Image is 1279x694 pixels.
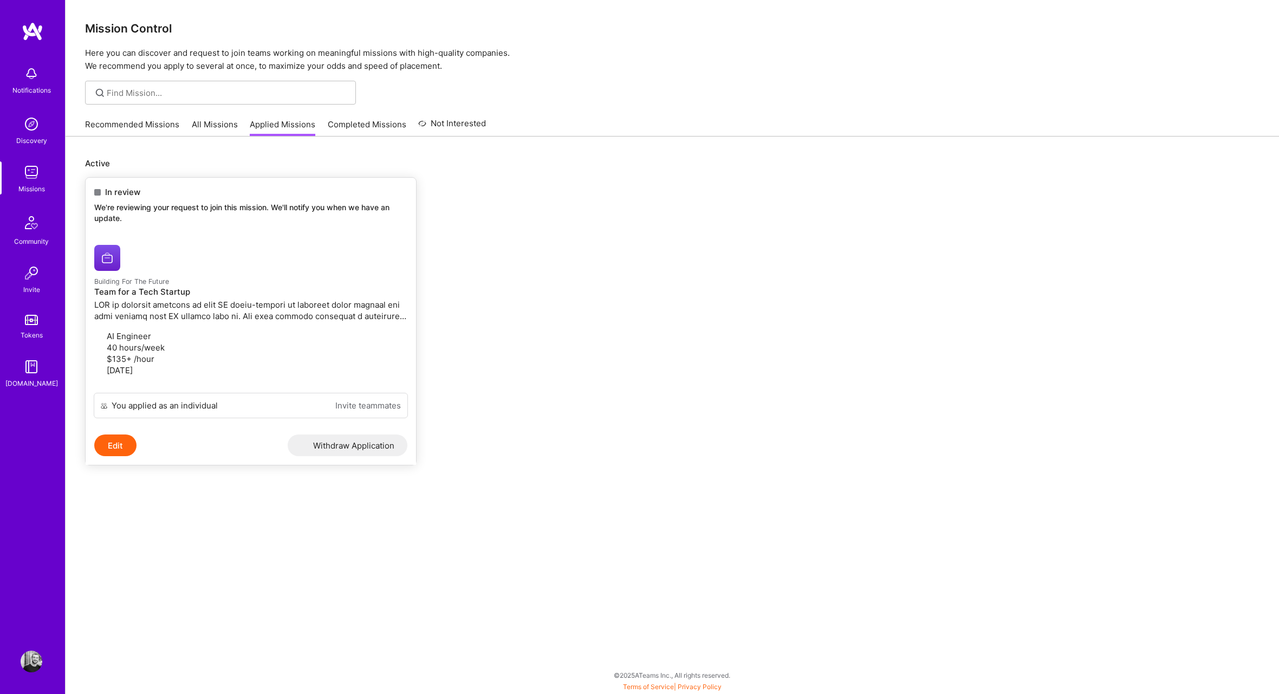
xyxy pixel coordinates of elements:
a: Applied Missions [250,119,315,137]
a: Completed Missions [328,119,406,137]
div: © 2025 ATeams Inc., All rights reserved. [65,661,1279,689]
input: Find Mission... [107,87,348,99]
div: Invite [23,284,40,295]
div: Notifications [12,85,51,96]
a: User Avatar [18,651,45,672]
p: LOR ip dolorsit ametcons ad elit SE doeiu-tempori ut laboreet dolor magnaal eni admi veniamq nost... [94,299,407,322]
i: icon MoneyGray [94,356,102,364]
img: guide book [21,356,42,378]
p: 40 hours/week [94,342,407,353]
div: Missions [18,183,45,194]
a: Not Interested [418,117,486,137]
p: Active [85,158,1259,169]
i: icon Clock [94,345,102,353]
a: Recommended Missions [85,119,179,137]
a: Invite teammates [335,400,401,411]
img: bell [21,63,42,85]
p: We're reviewing your request to join this mission. We'll notify you when we have an update. [94,202,407,223]
a: Building For The Future company logoBuilding For The FutureTeam for a Tech StartupLOR ip dolorsit... [86,236,416,393]
span: | [623,683,722,691]
img: Community [18,210,44,236]
a: Privacy Policy [678,683,722,691]
p: $135+ /hour [94,353,407,365]
div: [DOMAIN_NAME] [5,378,58,389]
small: Building For The Future [94,277,169,286]
div: Discovery [16,135,47,146]
p: [DATE] [94,365,407,376]
div: Community [14,236,49,247]
h4: Team for a Tech Startup [94,287,407,297]
i: icon Calendar [94,367,102,375]
img: User Avatar [21,651,42,672]
a: Terms of Service [623,683,674,691]
h3: Mission Control [85,22,1259,35]
a: All Missions [192,119,238,137]
img: discovery [21,113,42,135]
p: Here you can discover and request to join teams working on meaningful missions with high-quality ... [85,47,1259,73]
p: AI Engineer [94,330,407,342]
img: logo [22,22,43,41]
div: Tokens [21,329,43,341]
span: In review [105,186,140,198]
img: Building For The Future company logo [94,245,120,271]
button: Edit [94,434,137,456]
div: You applied as an individual [112,400,218,411]
i: icon SearchGrey [94,87,106,99]
img: tokens [25,315,38,325]
button: Withdraw Application [288,434,408,456]
i: icon Applicant [94,333,102,341]
img: teamwork [21,161,42,183]
img: Invite [21,262,42,284]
